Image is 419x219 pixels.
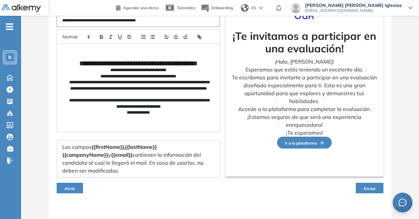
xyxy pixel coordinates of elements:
[57,140,220,178] div: Los campos y contienen la información del candidato al cual le llegará el mail. En caso de usarlo...
[231,66,378,73] p: Esperamos que estés teniendo un excelente día.
[6,26,13,27] i: -
[62,151,108,158] span: {{companyName}}
[364,186,376,191] span: Enviar
[1,4,41,13] img: Logo
[231,129,378,137] p: ¡Te esperamos!
[356,183,383,193] button: Enviar
[57,183,83,193] button: Atrás
[116,3,159,11] a: Agendar una demo
[305,3,402,8] span: [PERSON_NAME] [PERSON_NAME] Iglesias
[123,5,159,10] span: Agendar una demo
[211,5,233,10] span: Onboarding
[399,199,406,206] span: message
[317,141,324,145] img: Flecha
[251,5,256,11] span: ES
[241,4,249,12] img: world
[231,73,378,105] p: Te escribimos para invitarte a participar en una evaluación diseñada especialmente para ti. Esta ...
[8,55,12,60] span: B
[111,151,132,158] span: {{email}}
[231,105,378,129] p: Accede a la plataforma para completar la evaluación. ¡Estamos seguros de que será una experiencia...
[92,144,125,150] span: {{firstName}},
[233,29,376,55] strong: ¡Te invitamos a participar en una evaluación!
[177,5,195,10] span: Tutoriales
[305,8,402,13] span: [EMAIL_ADDRESS][DOMAIN_NAME]
[277,137,332,149] button: Ir a la plataformaFlecha
[285,141,324,146] span: Ir a la plataforma
[201,1,233,15] button: Onboarding
[259,7,263,9] img: arrow
[125,144,157,150] span: {{lastName}}
[231,58,378,66] p: ¡Hola, [PERSON_NAME]!
[65,186,75,191] span: Atrás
